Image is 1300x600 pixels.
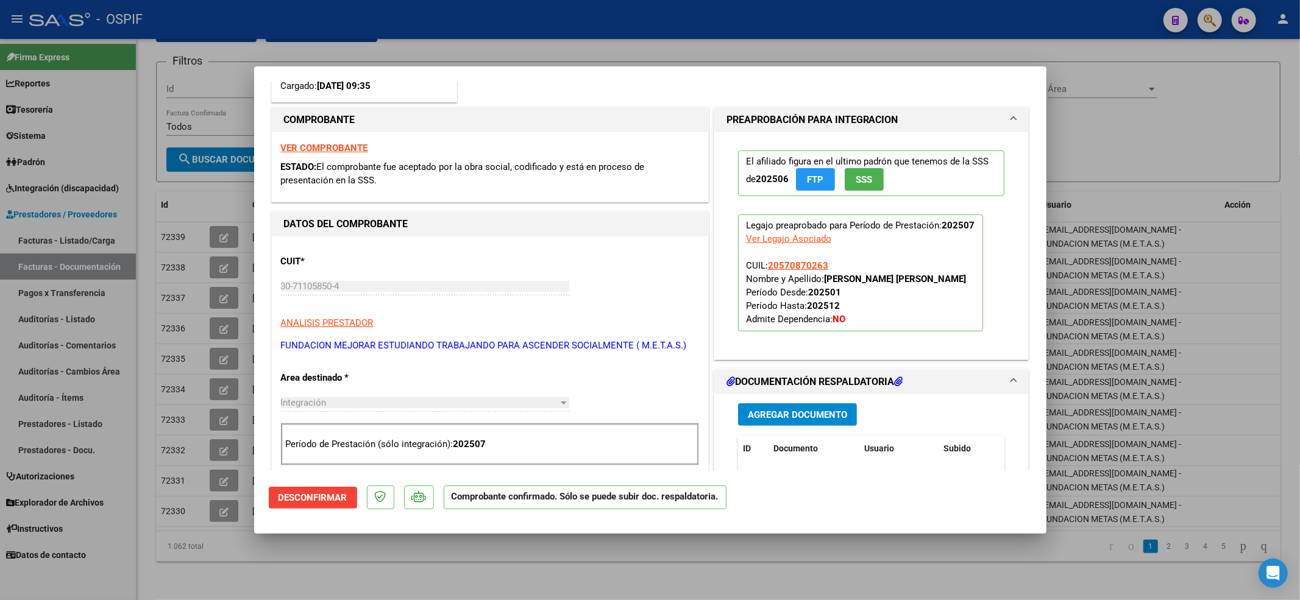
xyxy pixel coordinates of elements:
span: 20570870263 [768,260,828,271]
span: ANALISIS PRESTADOR [281,317,374,328]
span: Integración [281,397,327,408]
p: El afiliado figura en el ultimo padrón que tenemos de la SSS de [738,150,1005,196]
datatable-header-cell: ID [738,436,769,462]
div: Open Intercom Messenger [1259,559,1288,588]
span: El comprobante fue aceptado por la obra social, codificado y está en proceso de presentación en l... [281,161,645,186]
div: Ver Legajo Asociado [746,232,831,245]
span: Usuario [865,443,895,453]
p: FUNDACION MEJORAR ESTUDIANDO TRABAJANDO PARA ASCENDER SOCIALMENTE ( M.E.T.A.S.) [281,339,699,353]
span: FTP [807,174,823,185]
button: FTP [796,168,835,191]
span: Subido [944,443,971,453]
strong: 202506 [756,174,789,185]
span: Documento [773,443,818,453]
h1: DOCUMENTACIÓN RESPALDATORIA [726,375,903,389]
button: SSS [845,168,884,191]
div: PREAPROBACIÓN PARA INTEGRACION [714,132,1029,359]
datatable-header-cell: Documento [769,436,860,462]
strong: 202501 [808,287,841,298]
strong: 202507 [453,439,486,450]
datatable-header-cell: Usuario [860,436,939,462]
strong: NO [833,314,845,325]
span: Desconfirmar [279,492,347,503]
strong: 202512 [807,300,840,311]
mat-expansion-panel-header: PREAPROBACIÓN PARA INTEGRACION [714,108,1029,132]
strong: DATOS DEL COMPROBANTE [284,218,408,230]
button: Desconfirmar [269,487,357,509]
span: SSS [856,174,872,185]
p: Período de Prestación (sólo integración): [286,437,694,451]
strong: [DATE] 09:35 [318,80,371,91]
datatable-header-cell: Subido [939,436,1000,462]
strong: COMPROBANTE [284,114,355,125]
p: Legajo preaprobado para Período de Prestación: [738,214,983,331]
span: ESTADO: [281,161,317,172]
span: CUIL: Nombre y Apellido: Período Desde: Período Hasta: Admite Dependencia: [746,260,967,325]
p: CUIT [281,255,407,269]
strong: [PERSON_NAME] [PERSON_NAME] [824,274,967,284]
h1: PREAPROBACIÓN PARA INTEGRACION [726,113,898,127]
p: Area destinado * [281,371,407,385]
a: VER COMPROBANTE [281,143,368,154]
span: Agregar Documento [748,409,847,420]
button: Agregar Documento [738,403,857,426]
strong: 202507 [942,220,975,231]
p: Comprobante confirmado. Sólo se puede subir doc. respaldatoria. [444,485,726,509]
span: ID [743,443,751,453]
mat-expansion-panel-header: DOCUMENTACIÓN RESPALDATORIA [714,370,1029,394]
